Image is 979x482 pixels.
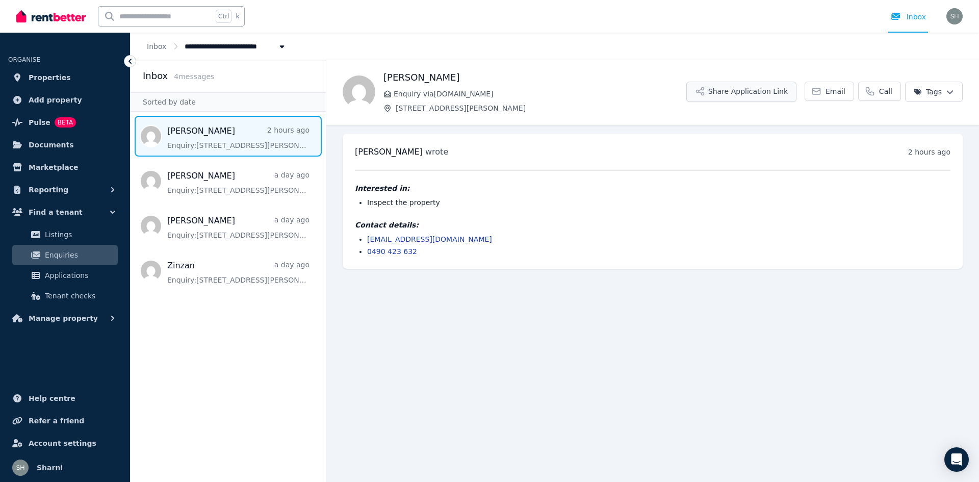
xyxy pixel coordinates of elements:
[367,197,950,208] li: Inspect the property
[236,12,239,20] span: k
[8,308,122,328] button: Manage property
[29,184,68,196] span: Reporting
[45,229,114,241] span: Listings
[131,33,303,60] nav: Breadcrumb
[174,72,214,81] span: 4 message s
[826,86,845,96] span: Email
[12,460,29,476] img: Sharni
[383,70,686,85] h1: [PERSON_NAME]
[167,215,310,240] a: [PERSON_NAME]a day agoEnquiry:[STREET_ADDRESS][PERSON_NAME].
[8,388,122,409] a: Help centre
[29,312,98,324] span: Manage property
[12,265,118,286] a: Applications
[8,56,40,63] span: ORGANISE
[858,82,901,101] a: Call
[905,82,963,102] button: Tags
[908,148,950,156] time: 2 hours ago
[45,249,114,261] span: Enquiries
[29,94,82,106] span: Add property
[367,247,417,256] a: 0490 423 632
[425,147,448,157] span: wrote
[8,112,122,133] a: PulseBETA
[8,411,122,431] a: Refer a friend
[29,437,96,449] span: Account settings
[167,170,310,195] a: [PERSON_NAME]a day agoEnquiry:[STREET_ADDRESS][PERSON_NAME].
[12,286,118,306] a: Tenant checks
[167,125,310,150] a: [PERSON_NAME]2 hours agoEnquiry:[STREET_ADDRESS][PERSON_NAME].
[29,161,78,173] span: Marketplace
[143,69,168,83] h2: Inbox
[805,82,854,101] a: Email
[167,260,310,285] a: Zinzana day agoEnquiry:[STREET_ADDRESS][PERSON_NAME].
[45,269,114,282] span: Applications
[29,139,74,151] span: Documents
[343,75,375,108] img: Jen
[8,157,122,177] a: Marketplace
[8,202,122,222] button: Find a tenant
[29,71,71,84] span: Properties
[55,117,76,128] span: BETA
[29,415,84,427] span: Refer a friend
[8,433,122,453] a: Account settings
[396,103,686,113] span: [STREET_ADDRESS][PERSON_NAME]
[914,87,942,97] span: Tags
[216,10,231,23] span: Ctrl
[16,9,86,24] img: RentBetter
[29,392,75,404] span: Help centre
[394,89,686,99] span: Enquiry via [DOMAIN_NAME]
[45,290,114,302] span: Tenant checks
[355,147,423,157] span: [PERSON_NAME]
[12,245,118,265] a: Enquiries
[890,12,926,22] div: Inbox
[946,8,963,24] img: Sharni
[944,447,969,472] div: Open Intercom Messenger
[355,220,950,230] h4: Contact details:
[355,183,950,193] h4: Interested in:
[8,135,122,155] a: Documents
[131,92,326,112] div: Sorted by date
[147,42,166,50] a: Inbox
[8,90,122,110] a: Add property
[29,206,83,218] span: Find a tenant
[8,67,122,88] a: Properties
[8,180,122,200] button: Reporting
[12,224,118,245] a: Listings
[37,462,63,474] span: Sharni
[29,116,50,129] span: Pulse
[686,82,796,102] button: Share Application Link
[367,235,492,243] a: [EMAIL_ADDRESS][DOMAIN_NAME]
[879,86,892,96] span: Call
[131,112,326,295] nav: Message list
